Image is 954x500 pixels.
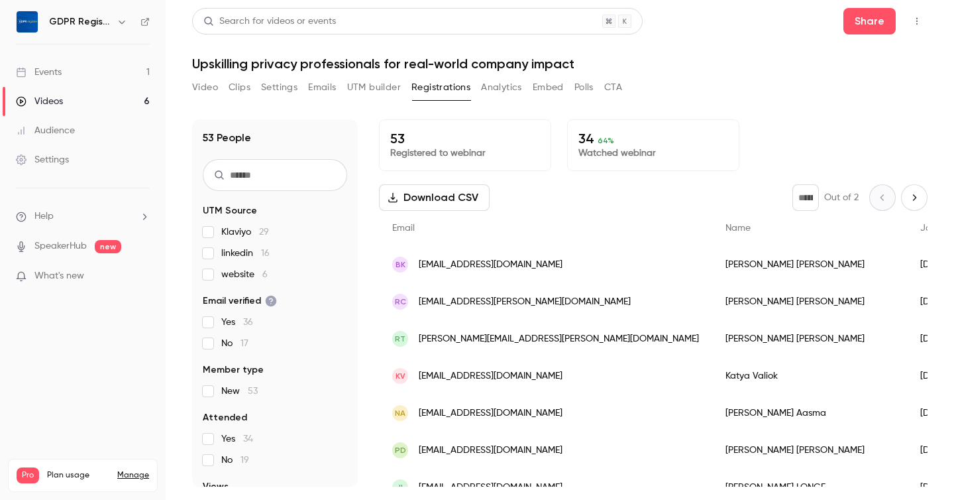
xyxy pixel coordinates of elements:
span: 29 [259,227,269,237]
span: 53 [248,387,258,396]
span: [EMAIL_ADDRESS][DOMAIN_NAME] [419,406,562,420]
button: Clips [229,77,250,98]
img: GDPR Register [17,11,38,32]
button: Emails [308,77,336,98]
span: 36 [243,318,253,327]
button: Registrations [411,77,470,98]
div: Events [16,66,62,79]
div: [PERSON_NAME] Aasma [712,395,907,432]
span: Member type [203,363,264,377]
div: [PERSON_NAME] [PERSON_NAME] [712,246,907,283]
span: Klaviyo [221,225,269,239]
p: 34 [578,131,728,147]
span: Email [392,223,415,233]
div: Search for videos or events [203,15,336,29]
button: Video [192,77,218,98]
span: Yes [221,316,253,329]
button: CTA [604,77,622,98]
span: Attended [203,411,247,424]
span: 6 [262,270,268,279]
span: Help [34,210,54,223]
span: RT [395,333,405,345]
h6: GDPR Register [49,15,111,29]
span: pd [395,444,406,456]
div: [PERSON_NAME] [PERSON_NAME] [712,283,907,320]
span: Yes [221,432,253,446]
li: help-dropdown-opener [16,210,150,223]
span: [EMAIL_ADDRESS][DOMAIN_NAME] [419,258,562,272]
a: Manage [117,470,149,481]
span: RC [395,296,406,308]
div: Katya Valiok [712,357,907,395]
span: Name [725,223,751,233]
span: JL [396,481,405,493]
span: No [221,337,248,350]
div: [PERSON_NAME] [PERSON_NAME] [712,320,907,357]
button: Analytics [481,77,522,98]
span: 19 [240,456,249,465]
span: 16 [261,249,270,258]
button: Share [843,8,896,34]
span: Pro [17,468,39,483]
button: UTM builder [347,77,401,98]
button: Download CSV [379,184,490,211]
div: Audience [16,124,75,137]
button: Top Bar Actions [906,11,927,32]
button: Next page [901,184,927,211]
span: No [221,454,249,467]
a: SpeakerHub [34,239,87,253]
div: Videos [16,95,63,108]
div: Settings [16,153,69,166]
span: 34 [243,434,253,444]
span: Plan usage [47,470,109,481]
button: Settings [261,77,297,98]
h1: 53 People [203,130,251,146]
p: Out of 2 [824,191,859,204]
span: [PERSON_NAME][EMAIL_ADDRESS][PERSON_NAME][DOMAIN_NAME] [419,332,699,346]
p: Watched webinar [578,147,728,160]
span: linkedin [221,247,270,260]
span: Views [203,480,229,493]
span: 64 % [598,136,614,145]
span: [EMAIL_ADDRESS][PERSON_NAME][DOMAIN_NAME] [419,295,631,309]
span: [EMAIL_ADDRESS][DOMAIN_NAME] [419,369,562,383]
span: website [221,268,268,281]
div: [PERSON_NAME] [PERSON_NAME] [712,432,907,469]
span: Email verified [203,294,277,308]
span: new [95,240,121,253]
span: [EMAIL_ADDRESS][DOMAIN_NAME] [419,444,562,458]
span: NA [395,407,405,419]
h1: Upskilling privacy professionals for real-world company impact [192,56,927,72]
span: KV [396,370,405,382]
button: Polls [574,77,594,98]
p: 53 [390,131,540,147]
button: Embed [533,77,564,98]
p: Registered to webinar [390,147,540,160]
span: 17 [240,339,248,348]
span: New [221,385,258,398]
span: BK [396,259,405,271]
span: UTM Source [203,204,257,218]
span: [EMAIL_ADDRESS][DOMAIN_NAME] [419,481,562,495]
span: What's new [34,269,84,283]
